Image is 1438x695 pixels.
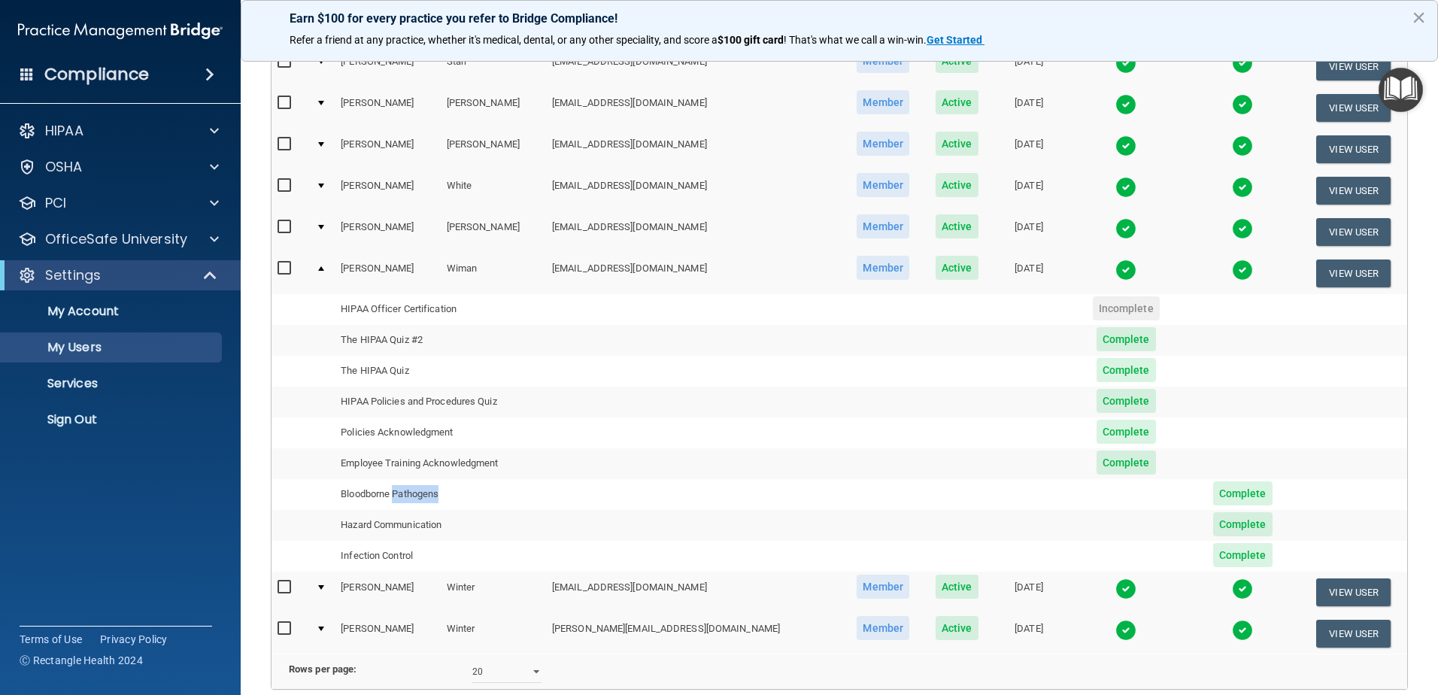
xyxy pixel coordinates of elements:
a: PCI [18,194,219,212]
td: [PERSON_NAME] [335,170,440,211]
td: White [441,170,546,211]
td: [EMAIL_ADDRESS][DOMAIN_NAME] [546,87,843,129]
td: [EMAIL_ADDRESS][DOMAIN_NAME] [546,253,843,293]
strong: $100 gift card [717,34,784,46]
img: tick.e7d51cea.svg [1232,218,1253,239]
a: Privacy Policy [100,632,168,647]
a: OfficeSafe University [18,230,219,248]
img: tick.e7d51cea.svg [1232,135,1253,156]
td: [PERSON_NAME] [335,613,440,654]
span: Member [857,256,909,280]
td: [DATE] [991,572,1067,613]
td: [EMAIL_ADDRESS][DOMAIN_NAME] [546,170,843,211]
p: OSHA [45,158,83,176]
span: Member [857,575,909,599]
span: Incomplete [1093,296,1160,320]
img: tick.e7d51cea.svg [1115,177,1136,198]
p: OfficeSafe University [45,230,187,248]
p: My Users [10,340,215,355]
span: Complete [1097,420,1156,444]
span: Active [936,90,978,114]
span: Member [857,214,909,238]
a: Settings [18,266,218,284]
td: HIPAA Officer Certification [335,294,546,325]
span: Member [857,132,909,156]
td: [EMAIL_ADDRESS][DOMAIN_NAME] [546,572,843,613]
td: Wiman [441,253,546,293]
button: View User [1316,259,1391,287]
td: The HIPAA Quiz [335,356,546,387]
button: View User [1316,177,1391,205]
b: Rows per page: [289,663,356,675]
img: tick.e7d51cea.svg [1115,135,1136,156]
span: Active [936,616,978,640]
img: tick.e7d51cea.svg [1232,620,1253,641]
td: [PERSON_NAME] [335,572,440,613]
a: Get Started [927,34,984,46]
span: Complete [1097,358,1156,382]
img: tick.e7d51cea.svg [1115,53,1136,74]
span: Active [936,575,978,599]
td: [PERSON_NAME][EMAIL_ADDRESS][DOMAIN_NAME] [546,613,843,654]
span: Member [857,616,909,640]
img: tick.e7d51cea.svg [1115,218,1136,239]
span: Active [936,214,978,238]
img: tick.e7d51cea.svg [1115,620,1136,641]
td: Infection Control [335,541,546,572]
span: Ⓒ Rectangle Health 2024 [20,653,143,668]
button: View User [1316,53,1391,80]
strong: Get Started [927,34,982,46]
span: Complete [1213,481,1273,505]
button: Close [1412,5,1426,29]
td: [DATE] [991,170,1067,211]
p: Sign Out [10,412,215,427]
p: Settings [45,266,101,284]
h4: Compliance [44,64,149,85]
td: [DATE] [991,129,1067,170]
img: tick.e7d51cea.svg [1115,578,1136,599]
img: tick.e7d51cea.svg [1232,259,1253,281]
span: Member [857,173,909,197]
img: PMB logo [18,16,223,46]
span: Complete [1097,327,1156,351]
img: tick.e7d51cea.svg [1232,94,1253,115]
td: [PERSON_NAME] [441,87,546,129]
td: Winter [441,572,546,613]
span: Active [936,132,978,156]
img: tick.e7d51cea.svg [1115,94,1136,115]
td: [PERSON_NAME] [335,129,440,170]
button: View User [1316,94,1391,122]
span: Active [936,256,978,280]
td: [PERSON_NAME] [335,46,440,87]
p: PCI [45,194,66,212]
span: Refer a friend at any practice, whether it's medical, dental, or any other speciality, and score a [290,34,717,46]
td: [EMAIL_ADDRESS][DOMAIN_NAME] [546,129,843,170]
td: [EMAIL_ADDRESS][DOMAIN_NAME] [546,211,843,253]
td: [PERSON_NAME] [335,253,440,293]
td: [DATE] [991,613,1067,654]
a: OSHA [18,158,219,176]
td: [EMAIL_ADDRESS][DOMAIN_NAME] [546,46,843,87]
img: tick.e7d51cea.svg [1115,259,1136,281]
td: Bloodborne Pathogens [335,479,546,510]
td: [DATE] [991,211,1067,253]
button: View User [1316,218,1391,246]
button: Open Resource Center [1379,68,1423,112]
td: [DATE] [991,46,1067,87]
img: tick.e7d51cea.svg [1232,53,1253,74]
p: Earn $100 for every practice you refer to Bridge Compliance! [290,11,1389,26]
a: Terms of Use [20,632,82,647]
td: Starr [441,46,546,87]
span: Member [857,90,909,114]
td: [PERSON_NAME] [335,87,440,129]
td: [DATE] [991,253,1067,293]
img: tick.e7d51cea.svg [1232,578,1253,599]
button: View User [1316,620,1391,648]
td: [PERSON_NAME] [335,211,440,253]
td: Winter [441,613,546,654]
td: The HIPAA Quiz #2 [335,325,546,356]
p: My Account [10,304,215,319]
button: View User [1316,578,1391,606]
span: Complete [1213,543,1273,567]
span: Complete [1097,451,1156,475]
